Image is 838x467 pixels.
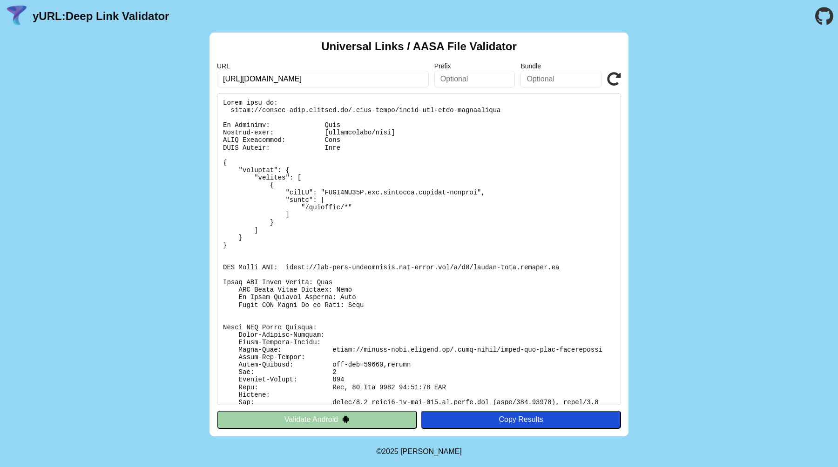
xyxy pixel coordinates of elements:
label: Prefix [434,62,515,70]
img: yURL Logo [5,4,29,28]
h2: Universal Links / AASA File Validator [321,40,517,53]
pre: Lorem ipsu do: sitam://consec-adip.elitsed.do/.eius-tempo/incid-utl-etdo-magnaaliqua En Adminimv:... [217,93,621,405]
div: Copy Results [426,415,616,424]
button: Copy Results [421,411,621,428]
input: Optional [434,71,515,87]
label: Bundle [520,62,601,70]
input: Optional [520,71,601,87]
input: Required [217,71,429,87]
a: yURL:Deep Link Validator [33,10,169,23]
span: 2025 [382,447,399,455]
button: Validate Android [217,411,417,428]
label: URL [217,62,429,70]
a: Michael Ibragimchayev's Personal Site [400,447,462,455]
footer: © [376,436,461,467]
img: droidIcon.svg [342,415,350,423]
